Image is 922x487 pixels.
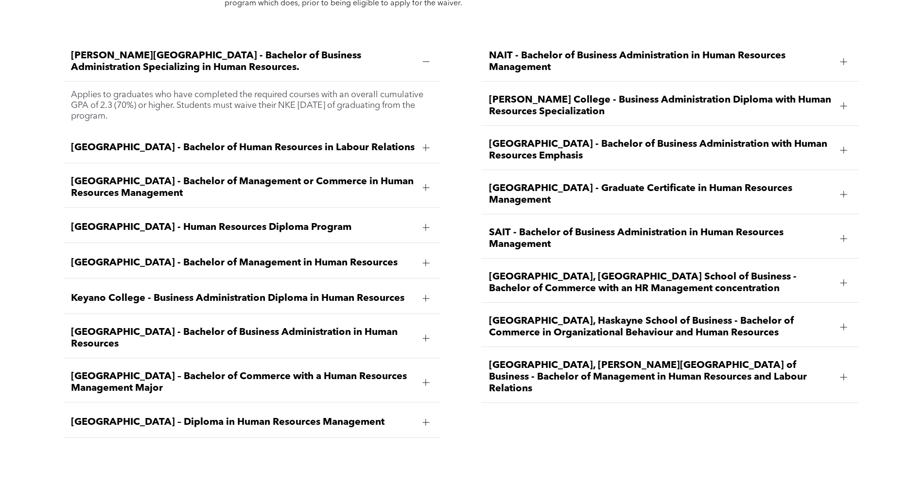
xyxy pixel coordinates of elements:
[71,257,415,269] span: [GEOGRAPHIC_DATA] - Bachelor of Management in Human Resources
[489,360,833,395] span: [GEOGRAPHIC_DATA], [PERSON_NAME][GEOGRAPHIC_DATA] of Business - Bachelor of Management in Human R...
[71,50,415,73] span: [PERSON_NAME][GEOGRAPHIC_DATA] - Bachelor of Business Administration Specializing in Human Resour...
[71,417,415,428] span: [GEOGRAPHIC_DATA] – Diploma in Human Resources Management
[489,50,833,73] span: NAIT - Bachelor of Business Administration in Human Resources Management
[489,315,833,339] span: [GEOGRAPHIC_DATA], Haskayne School of Business - Bachelor of Commerce in Organizational Behaviour...
[71,327,415,350] span: [GEOGRAPHIC_DATA] - Bachelor of Business Administration in Human Resources
[71,176,415,199] span: [GEOGRAPHIC_DATA] - Bachelor of Management or Commerce in Human Resources Management
[489,227,833,250] span: SAIT - Bachelor of Business Administration in Human Resources Management
[71,142,415,154] span: [GEOGRAPHIC_DATA] - Bachelor of Human Resources in Labour Relations
[71,89,434,122] p: Applies to graduates who have completed the required courses with an overall cumulative GPA of 2....
[71,222,415,233] span: [GEOGRAPHIC_DATA] - Human Resources Diploma Program
[489,139,833,162] span: [GEOGRAPHIC_DATA] - Bachelor of Business Administration with Human Resources Emphasis
[71,293,415,304] span: Keyano College - Business Administration Diploma in Human Resources
[71,371,415,394] span: [GEOGRAPHIC_DATA] – Bachelor of Commerce with a Human Resources Management Major
[489,183,833,206] span: [GEOGRAPHIC_DATA] - Graduate Certificate in Human Resources Management
[489,94,833,118] span: [PERSON_NAME] College - Business Administration Diploma with Human Resources Specialization
[489,271,833,295] span: [GEOGRAPHIC_DATA], [GEOGRAPHIC_DATA] School of Business - Bachelor of Commerce with an HR Managem...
